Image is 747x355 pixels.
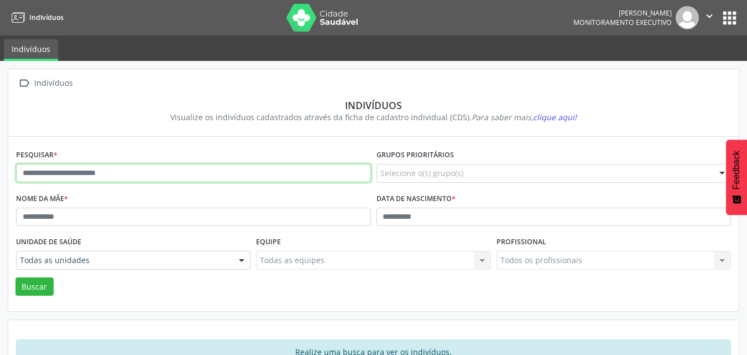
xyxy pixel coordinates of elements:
label: Pesquisar [16,147,58,164]
label: Data de nascimento [377,191,456,208]
div: Indivíduos [32,75,75,91]
button: apps [720,8,739,28]
label: Grupos prioritários [377,147,454,164]
label: Unidade de saúde [16,234,81,251]
span: Indivíduos [29,13,64,22]
span: Todas as unidades [20,255,228,266]
a: Indivíduos [4,39,58,61]
i:  [16,75,32,91]
div: Visualize os indivíduos cadastrados através da ficha de cadastro individual (CDS). [24,111,723,123]
button: Feedback - Mostrar pesquisa [726,140,747,215]
img: img [676,6,699,29]
span: Monitoramento Executivo [573,18,672,27]
i: Para saber mais, [472,112,577,122]
span: clique aqui! [533,112,577,122]
i:  [703,10,715,22]
button: Buscar [15,277,54,296]
span: Selecione o(s) grupo(s) [380,167,463,179]
div: Indivíduos [24,99,723,111]
div: [PERSON_NAME] [573,8,672,18]
a: Indivíduos [8,8,64,27]
button:  [699,6,720,29]
span: Feedback [732,151,741,189]
label: Profissional [497,234,546,251]
label: Equipe [256,234,281,251]
label: Nome da mãe [16,191,68,208]
a:  Indivíduos [16,75,75,91]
